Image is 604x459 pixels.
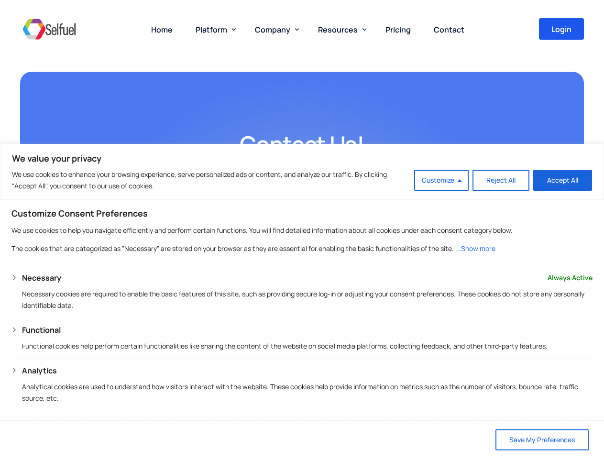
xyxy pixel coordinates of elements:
[12,169,407,192] p: We use cookies to enhance your browsing experience, serve personalized ads or content, and analyz...
[58,129,546,160] h2: Contact Us!
[551,25,571,33] span: Login
[11,243,593,254] p: The cookies that are categorized as "Necessary" are stored on your browser as they are essential ...
[445,356,604,459] iframe: Chat Widget
[548,272,593,284] span: Always Active
[255,24,290,35] span: Company
[20,15,78,44] img: Selfuel - Democratizing Innovation
[22,340,593,352] p: Functional cookies help perform certain functionalities like sharing the content of the website o...
[22,324,61,336] button: Functional
[196,24,227,35] span: Platform
[22,288,593,311] p: Necessary cookies are required to enable the basic features of this site, such as providing secur...
[472,170,529,191] button: Reject All
[11,208,148,219] span: Customize Consent Preferences
[22,365,57,376] button: Analytics
[533,170,592,191] button: Accept All
[22,272,61,284] button: Necessary
[22,381,593,404] p: Analytical cookies are used to understand how visitors interact with the website. These cookies h...
[11,225,593,236] p: We use cookies to help you navigate efficiently and perform certain functions. You will find deta...
[318,24,358,35] span: Resources
[385,24,411,35] span: Pricing
[461,243,495,254] button: Show more
[414,170,469,191] button: Customize
[151,24,173,35] span: Home
[12,153,592,164] p: We value your privacy
[434,24,464,35] span: Contact
[539,18,584,40] a: Login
